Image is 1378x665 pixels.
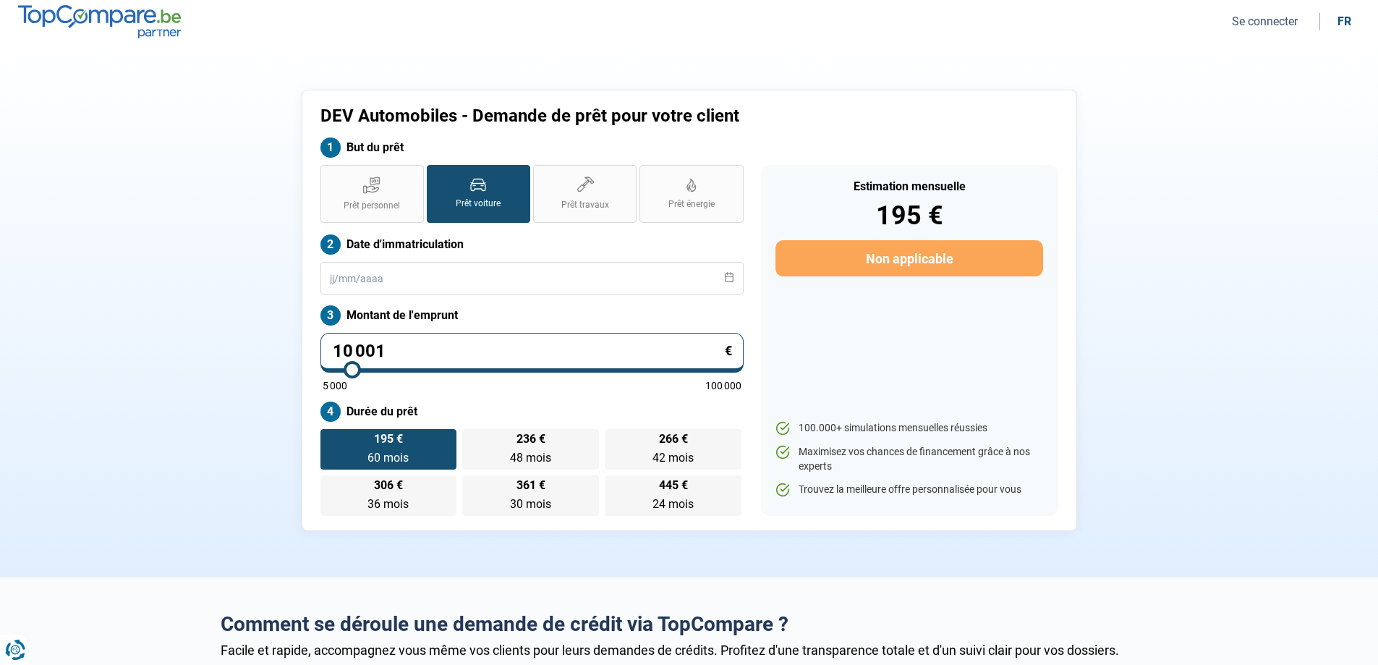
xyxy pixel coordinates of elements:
[374,433,403,445] span: 195 €
[367,497,409,511] span: 36 mois
[320,234,744,255] label: Date d'immatriculation
[725,344,732,357] span: €
[516,480,545,491] span: 361 €
[1228,14,1302,29] button: Se connecter
[221,643,1158,658] div: Facile et rapide, accompagnez vous même vos clients pour leurs demandes de crédits. Profitez d'un...
[320,137,744,158] label: But du prêt
[705,381,741,391] span: 100 000
[456,198,501,210] span: Prêt voiture
[775,203,1042,229] div: 195 €
[775,483,1042,497] li: Trouvez la meilleure offre personnalisée pour vous
[320,106,869,127] h1: DEV Automobiles - Demande de prêt pour votre client
[659,433,688,445] span: 266 €
[652,497,694,511] span: 24 mois
[221,612,1158,637] h2: Comment se déroule une demande de crédit via TopCompare ?
[775,445,1042,473] li: Maximisez vos chances de financement grâce à nos experts
[510,451,551,465] span: 48 mois
[775,421,1042,436] li: 100.000+ simulations mensuelles réussies
[775,240,1042,276] button: Non applicable
[516,433,545,445] span: 236 €
[561,199,609,211] span: Prêt travaux
[510,497,551,511] span: 30 mois
[775,181,1042,192] div: Estimation mensuelle
[668,198,715,211] span: Prêt énergie
[374,480,403,491] span: 306 €
[1337,14,1351,28] div: fr
[323,381,347,391] span: 5 000
[320,262,744,295] input: jj/mm/aaaa
[18,5,181,38] img: TopCompare.be
[320,402,744,422] label: Durée du prêt
[652,451,694,465] span: 42 mois
[659,480,688,491] span: 445 €
[344,200,400,212] span: Prêt personnel
[367,451,409,465] span: 60 mois
[320,305,744,326] label: Montant de l'emprunt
